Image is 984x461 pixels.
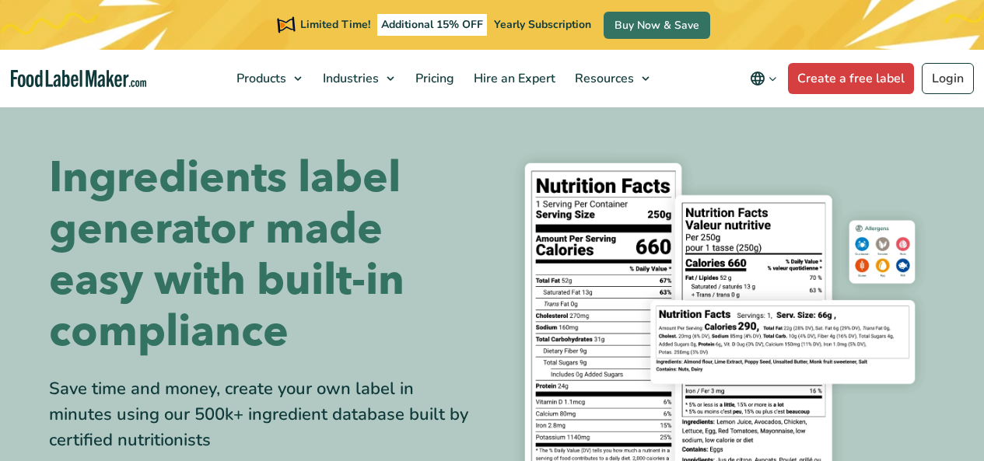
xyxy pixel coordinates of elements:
[318,70,380,87] span: Industries
[313,50,402,107] a: Industries
[11,70,147,88] a: Food Label Maker homepage
[566,50,657,107] a: Resources
[49,152,481,358] h1: Ingredients label generator made easy with built-in compliance
[232,70,288,87] span: Products
[227,50,310,107] a: Products
[788,63,914,94] a: Create a free label
[300,17,370,32] span: Limited Time!
[406,50,460,107] a: Pricing
[49,376,481,453] div: Save time and money, create your own label in minutes using our 500k+ ingredient database built b...
[494,17,591,32] span: Yearly Subscription
[922,63,974,94] a: Login
[604,12,710,39] a: Buy Now & Save
[411,70,456,87] span: Pricing
[464,50,562,107] a: Hire an Expert
[377,14,487,36] span: Additional 15% OFF
[570,70,636,87] span: Resources
[469,70,557,87] span: Hire an Expert
[739,63,788,94] button: Change language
